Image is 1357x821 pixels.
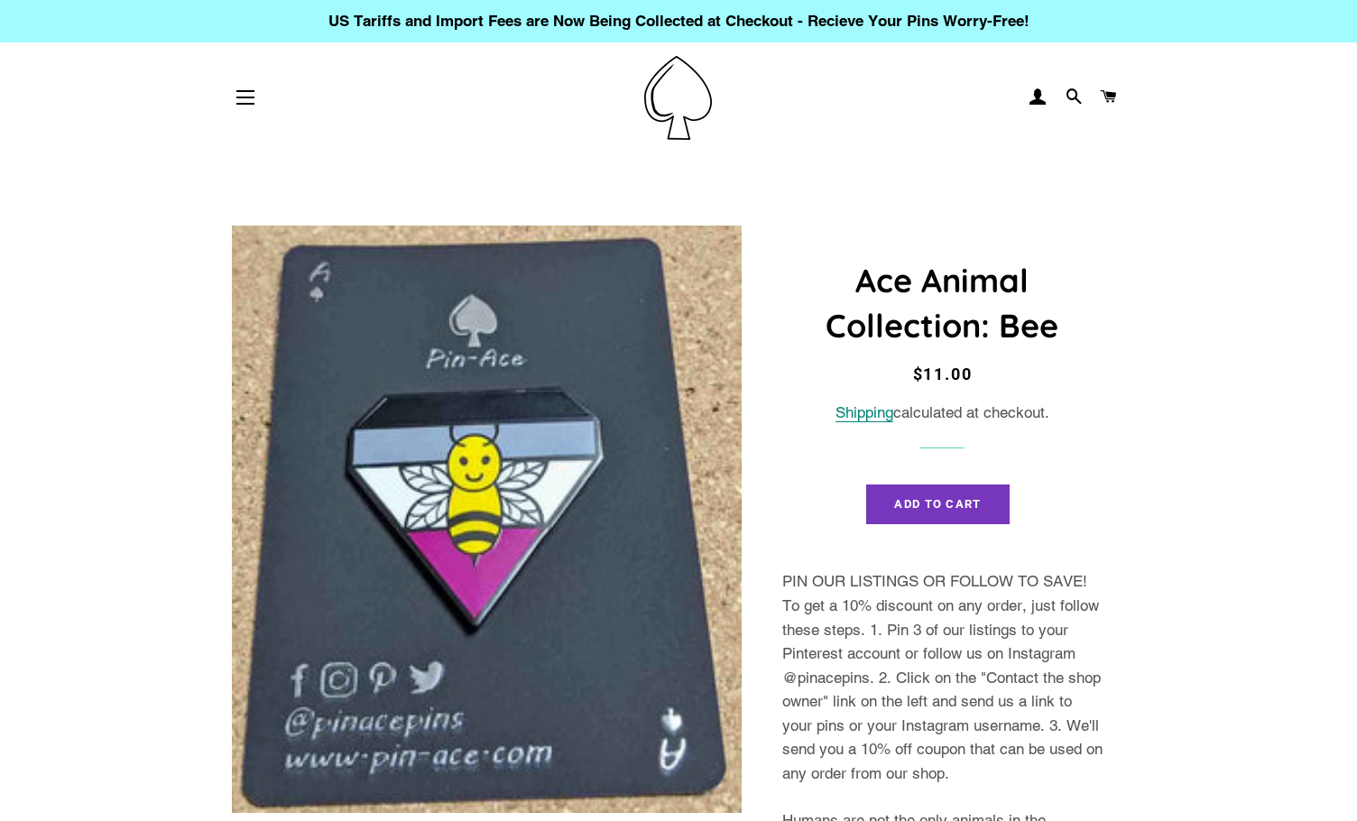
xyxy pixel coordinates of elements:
[894,497,981,511] span: Add to Cart
[232,226,742,814] img: Ace Animal Collection: Bee - Pin-Ace
[913,364,973,383] span: $11.00
[835,403,893,422] a: Shipping
[866,484,1009,524] button: Add to Cart
[644,56,712,140] img: Pin-Ace
[782,401,1103,425] div: calculated at checkout.
[782,258,1103,349] h1: Ace Animal Collection: Bee
[782,569,1103,785] p: PIN OUR LISTINGS OR FOLLOW TO SAVE! To get a 10% discount on any order, just follow these steps. ...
